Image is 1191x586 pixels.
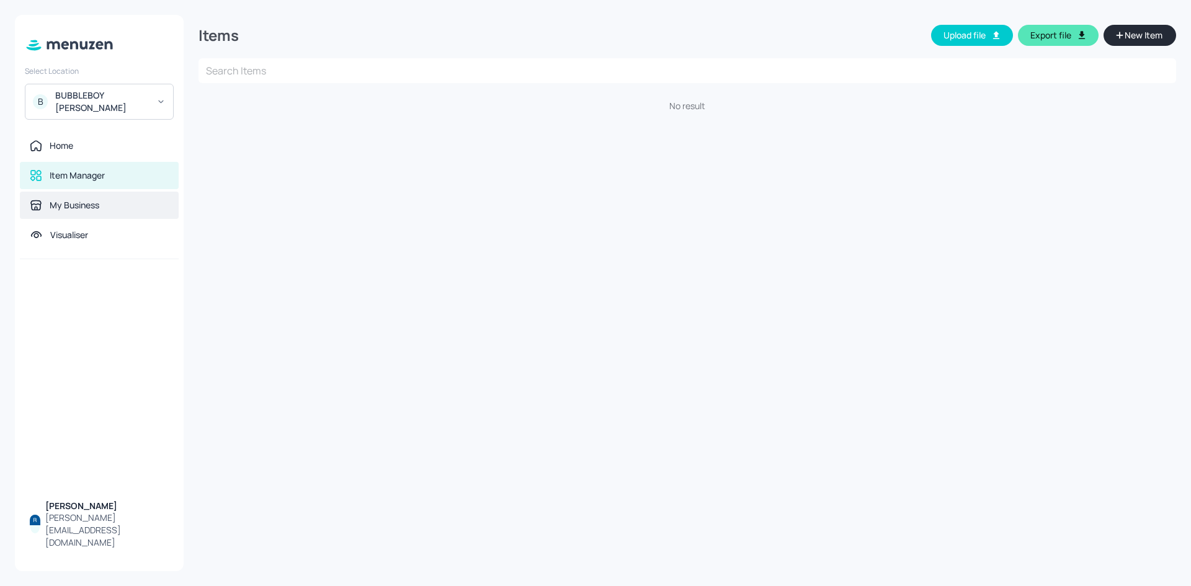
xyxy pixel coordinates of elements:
[1123,29,1164,42] span: New Item
[33,94,48,109] div: B
[50,140,73,152] div: Home
[1018,25,1099,46] button: Export file
[45,512,169,549] div: [PERSON_NAME][EMAIL_ADDRESS][DOMAIN_NAME]
[198,58,1176,83] input: Search Items
[198,93,1176,118] p: No result
[50,229,88,241] div: Visualiser
[198,25,239,45] div: Items
[50,169,105,182] div: Item Manager
[25,66,174,76] div: Select Location
[55,89,149,114] div: BUBBLEBOY [PERSON_NAME]
[1104,25,1176,46] button: New Item
[931,25,1013,46] button: Upload file
[30,515,40,525] img: ACg8ocL1yuH4pEfkxJySTgzkUhi3pM-1jJLmjIL7Sesj07Cz=s96-c
[50,199,99,211] div: My Business
[45,500,169,512] div: [PERSON_NAME]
